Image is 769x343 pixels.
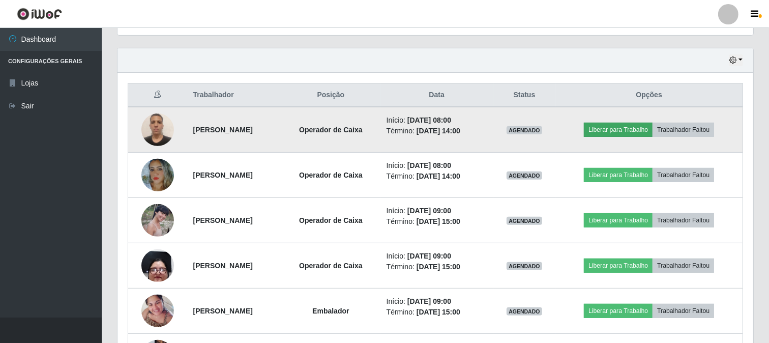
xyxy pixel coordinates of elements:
[417,263,460,271] time: [DATE] 15:00
[407,116,451,124] time: [DATE] 08:00
[653,123,714,137] button: Trabalhador Faltou
[507,262,542,270] span: AGENDADO
[17,8,62,20] img: CoreUI Logo
[653,304,714,318] button: Trabalhador Faltou
[141,155,174,195] img: 1754053827019.jpeg
[493,83,556,107] th: Status
[387,160,487,171] li: Início:
[193,126,253,134] strong: [PERSON_NAME]
[387,262,487,272] li: Término:
[653,168,714,182] button: Trabalhador Faltou
[141,230,174,302] img: 1748467830576.jpeg
[299,216,363,224] strong: Operador de Caixa
[193,171,253,179] strong: [PERSON_NAME]
[193,307,253,315] strong: [PERSON_NAME]
[584,123,653,137] button: Liberar para Trabalho
[387,115,487,126] li: Início:
[507,307,542,316] span: AGENDADO
[387,216,487,227] li: Término:
[387,296,487,307] li: Início:
[584,304,653,318] button: Liberar para Trabalho
[507,217,542,225] span: AGENDADO
[299,262,363,270] strong: Operador de Caixa
[417,172,460,180] time: [DATE] 14:00
[141,108,174,151] img: 1745348003536.jpeg
[584,213,653,227] button: Liberar para Trabalho
[407,161,451,169] time: [DATE] 08:00
[193,216,253,224] strong: [PERSON_NAME]
[387,126,487,136] li: Término:
[187,83,281,107] th: Trabalhador
[281,83,380,107] th: Posição
[312,307,349,315] strong: Embalador
[299,171,363,179] strong: Operador de Caixa
[407,207,451,215] time: [DATE] 09:00
[141,204,174,237] img: 1617198337870.jpeg
[299,126,363,134] strong: Operador de Caixa
[653,259,714,273] button: Trabalhador Faltou
[407,297,451,305] time: [DATE] 09:00
[380,83,493,107] th: Data
[417,308,460,316] time: [DATE] 15:00
[417,127,460,135] time: [DATE] 14:00
[193,262,253,270] strong: [PERSON_NAME]
[387,171,487,182] li: Término:
[507,126,542,134] span: AGENDADO
[584,259,653,273] button: Liberar para Trabalho
[507,171,542,180] span: AGENDADO
[417,217,460,225] time: [DATE] 15:00
[387,206,487,216] li: Início:
[555,83,743,107] th: Opções
[653,213,714,227] button: Trabalhador Faltou
[141,289,174,332] img: 1729599385947.jpeg
[584,168,653,182] button: Liberar para Trabalho
[387,251,487,262] li: Início:
[387,307,487,318] li: Término:
[407,252,451,260] time: [DATE] 09:00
